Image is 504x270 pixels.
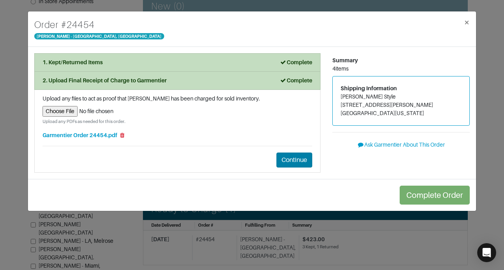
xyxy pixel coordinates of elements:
[34,33,164,39] span: [PERSON_NAME] - [GEOGRAPHIC_DATA], [GEOGRAPHIC_DATA]
[276,153,312,168] button: Continue
[477,243,496,262] div: Open Intercom Messenger
[43,95,260,103] label: Upload any files to act as proof that [PERSON_NAME] has been charged for sold inventory.
[43,59,103,65] strong: 1. Kept/Returned Items
[332,139,470,151] button: Ask Garmentier About This Order
[341,85,397,91] span: Shipping Information
[464,17,470,28] span: ×
[43,132,117,138] a: Garmentier Order 24454.pdf
[43,77,167,84] strong: 2. Upload Final Receipt of Charge to Garmentier
[332,56,470,65] div: Summary
[332,65,470,73] div: 4 items
[458,11,476,34] button: Close
[400,186,470,205] button: Complete Order
[280,59,312,65] strong: Complete
[280,77,312,84] strong: Complete
[34,18,164,32] h4: Order # 24454
[43,118,312,125] small: Upload any PDFs as needed for this order.
[341,93,461,117] address: [PERSON_NAME] Style [STREET_ADDRESS][PERSON_NAME] [GEOGRAPHIC_DATA][US_STATE]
